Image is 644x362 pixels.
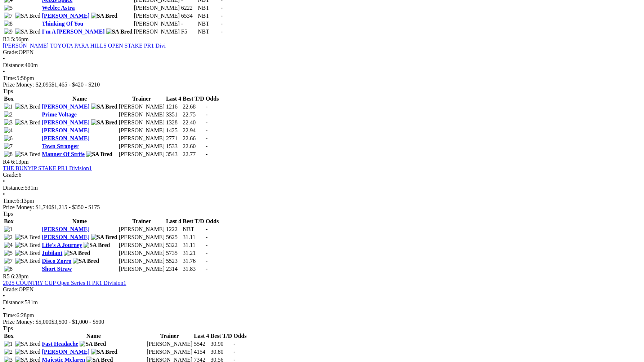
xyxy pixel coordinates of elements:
img: 8 [4,266,13,272]
a: Prime Voltage [42,111,76,118]
img: 2 [4,349,13,355]
td: 2314 [166,265,182,273]
img: SA Bred [80,341,106,347]
td: 31.21 [182,250,205,257]
span: - [206,242,207,248]
td: F5 [181,28,197,35]
td: - [181,20,197,27]
a: Town Stranger [42,143,79,149]
td: 5322 [166,242,182,249]
td: 22.77 [182,151,205,158]
img: SA Bred [64,250,90,256]
a: Disco Zorro [42,258,71,264]
span: - [233,349,235,355]
span: - [221,5,223,11]
span: - [206,266,207,272]
td: 6534 [181,12,197,19]
td: 22.94 [182,127,205,134]
td: [PERSON_NAME] [118,111,165,118]
div: OPEN [3,49,641,56]
span: 6:13pm [11,159,29,165]
div: Prize Money: $5,000 [3,319,641,325]
img: 1 [4,341,13,347]
td: [PERSON_NAME] [118,234,165,241]
td: 3543 [166,151,182,158]
span: - [206,111,207,118]
a: [PERSON_NAME] [42,234,89,240]
img: 2 [4,111,13,118]
img: 7 [4,258,13,264]
td: 22.60 [182,143,205,150]
th: Name [41,332,146,340]
td: [PERSON_NAME] [118,143,165,150]
img: SA Bred [91,119,117,126]
th: Name [41,95,118,102]
a: [PERSON_NAME] TOYOTA PARA HILLS OPEN STAKE PR1 Divi [3,43,166,49]
span: • [3,293,5,299]
img: 2 [4,234,13,240]
th: Last 4 [166,218,182,225]
img: 1 [4,226,13,233]
img: 4 [4,127,13,134]
th: Odds [205,218,219,225]
td: 3351 [166,111,182,118]
img: SA Bred [84,242,110,248]
td: [PERSON_NAME] [118,226,165,233]
td: 5625 [166,234,182,241]
img: 8 [4,151,13,158]
span: 6:28pm [11,273,29,279]
a: Manner Of Strife [42,151,85,157]
a: [PERSON_NAME] [42,13,89,19]
td: [PERSON_NAME] [118,257,165,265]
td: 1328 [166,119,182,126]
a: I'm A [PERSON_NAME] [42,28,104,35]
span: • [3,56,5,62]
span: 5:56pm [11,36,29,42]
a: Fast Headache [42,341,78,347]
td: [PERSON_NAME] [118,151,165,158]
img: 8 [4,21,13,27]
td: 1425 [166,127,182,134]
img: SA Bred [91,349,117,355]
td: 6222 [181,4,197,12]
img: SA Bred [15,250,41,256]
td: NBT [182,226,205,233]
span: Box [4,96,14,102]
img: SA Bred [15,258,41,264]
img: 7 [4,13,13,19]
span: - [233,341,235,347]
span: • [3,178,5,184]
td: NBT [197,28,220,35]
span: Time: [3,312,17,318]
td: [PERSON_NAME] [118,103,165,110]
div: 531m [3,185,641,191]
img: 5 [4,250,13,256]
td: NBT [197,12,220,19]
th: Odds [205,95,219,102]
img: 6 [4,135,13,142]
td: 1216 [166,103,182,110]
td: [PERSON_NAME] [118,242,165,249]
span: Box [4,218,14,224]
span: - [206,127,207,133]
span: - [206,119,207,125]
td: 30.80 [210,348,233,356]
span: Distance: [3,62,24,68]
img: SA Bred [15,242,41,248]
span: Grade: [3,172,19,178]
img: SA Bred [15,13,41,19]
span: R3 [3,36,10,42]
div: Prize Money: $1,740 [3,204,641,211]
span: Grade: [3,286,19,292]
span: - [206,258,207,264]
img: 4 [4,242,13,248]
td: [PERSON_NAME] [118,265,165,273]
td: 5542 [193,340,209,348]
a: [PERSON_NAME] [42,127,89,133]
a: Thinking Of You [42,21,83,27]
img: SA Bred [91,103,117,110]
th: Trainer [118,218,165,225]
span: - [221,21,223,27]
div: 531m [3,299,641,306]
th: Name [41,218,118,225]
